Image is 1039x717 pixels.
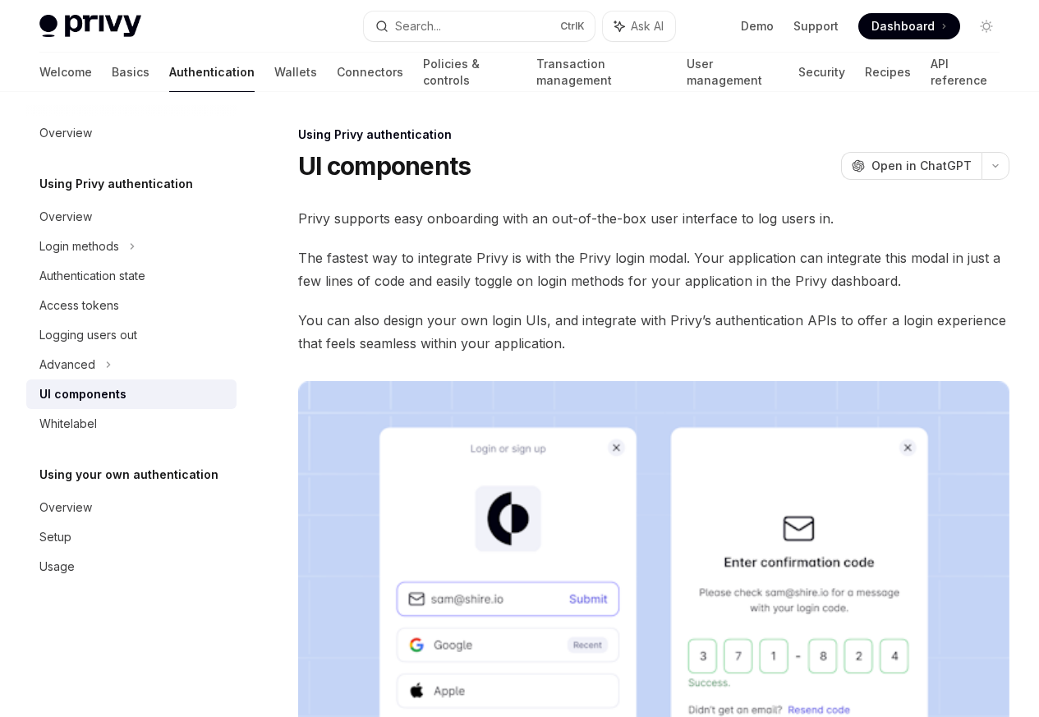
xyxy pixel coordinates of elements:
span: Ctrl K [560,20,585,33]
h5: Using your own authentication [39,465,218,485]
a: Connectors [337,53,403,92]
div: Advanced [39,355,95,375]
div: Access tokens [39,296,119,315]
div: Using Privy authentication [298,126,1009,143]
div: Setup [39,527,71,547]
div: Whitelabel [39,414,97,434]
a: Demo [741,18,774,34]
a: Support [793,18,839,34]
a: Dashboard [858,13,960,39]
div: Overview [39,123,92,143]
a: Overview [26,118,237,148]
a: Logging users out [26,320,237,350]
a: Basics [112,53,149,92]
a: Authentication [169,53,255,92]
h1: UI components [298,151,471,181]
div: Login methods [39,237,119,256]
a: Whitelabel [26,409,237,439]
a: Transaction management [536,53,666,92]
span: Open in ChatGPT [871,158,972,174]
h5: Using Privy authentication [39,174,193,194]
a: Overview [26,202,237,232]
span: Privy supports easy onboarding with an out-of-the-box user interface to log users in. [298,207,1009,230]
div: Logging users out [39,325,137,345]
a: Policies & controls [423,53,517,92]
a: Overview [26,493,237,522]
a: Welcome [39,53,92,92]
div: Search... [395,16,441,36]
div: Usage [39,557,75,577]
a: Access tokens [26,291,237,320]
a: User management [687,53,779,92]
a: Recipes [865,53,911,92]
a: UI components [26,379,237,409]
a: Security [798,53,845,92]
button: Open in ChatGPT [841,152,982,180]
button: Ask AI [603,11,675,41]
a: Usage [26,552,237,581]
span: The fastest way to integrate Privy is with the Privy login modal. Your application can integrate ... [298,246,1009,292]
div: Authentication state [39,266,145,286]
button: Toggle dark mode [973,13,1000,39]
span: You can also design your own login UIs, and integrate with Privy’s authentication APIs to offer a... [298,309,1009,355]
a: Wallets [274,53,317,92]
div: Overview [39,498,92,517]
img: light logo [39,15,141,38]
a: Setup [26,522,237,552]
button: Search...CtrlK [364,11,595,41]
a: API reference [931,53,1000,92]
div: Overview [39,207,92,227]
span: Dashboard [871,18,935,34]
div: UI components [39,384,126,404]
a: Authentication state [26,261,237,291]
span: Ask AI [631,18,664,34]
